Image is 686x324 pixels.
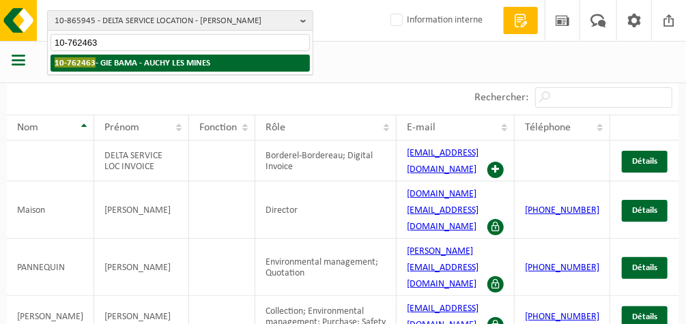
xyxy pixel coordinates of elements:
[407,122,435,133] span: E-mail
[407,148,478,175] a: [EMAIL_ADDRESS][DOMAIN_NAME]
[632,157,657,166] span: Détails
[622,257,668,279] a: Détails
[199,122,237,133] span: Fonction
[55,57,96,68] span: 10-762463
[94,141,189,181] td: DELTA SERVICE LOC INVOICE
[51,34,310,51] input: Chercher des succursales liées
[388,10,483,31] label: Information interne
[632,263,657,272] span: Détails
[525,122,571,133] span: Téléphone
[7,239,94,296] td: PANNEQUIN
[632,206,657,215] span: Détails
[525,205,599,216] a: [PHONE_NUMBER]
[266,122,285,133] span: Rôle
[104,122,139,133] span: Prénom
[525,312,599,322] a: [PHONE_NUMBER]
[255,141,397,181] td: Borderel-Bordereau; Digital Invoice
[407,246,478,289] a: [PERSON_NAME][EMAIL_ADDRESS][DOMAIN_NAME]
[47,10,313,31] button: 10-865945 - DELTA SERVICE LOCATION - [PERSON_NAME]
[94,239,189,296] td: [PERSON_NAME]
[55,57,210,68] strong: - GIE BAMA - AUCHY LES MINES
[17,122,38,133] span: Nom
[632,312,657,321] span: Détails
[94,181,189,239] td: [PERSON_NAME]
[255,181,397,239] td: Director
[622,151,668,173] a: Détails
[622,200,668,222] a: Détails
[525,263,599,273] a: [PHONE_NUMBER]
[255,239,397,296] td: Environmental management; Quotation
[7,181,94,239] td: Maison
[407,189,478,232] a: [DOMAIN_NAME][EMAIL_ADDRESS][DOMAIN_NAME]
[474,93,528,104] label: Rechercher:
[55,11,295,31] span: 10-865945 - DELTA SERVICE LOCATION - [PERSON_NAME]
